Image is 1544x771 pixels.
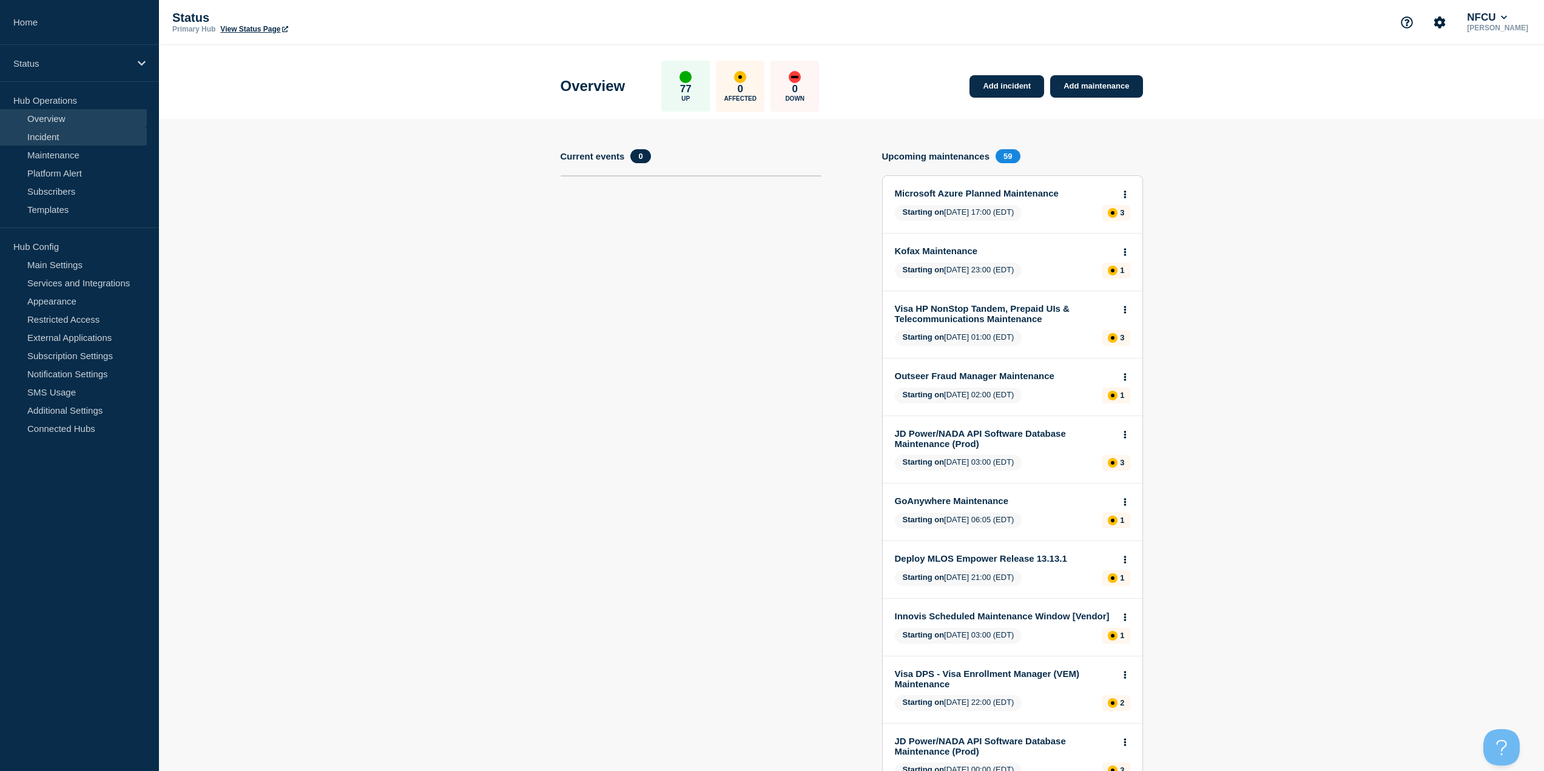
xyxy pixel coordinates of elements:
[1120,573,1124,582] p: 1
[895,388,1022,403] span: [DATE] 02:00 (EDT)
[1120,391,1124,400] p: 1
[903,573,945,582] span: Starting on
[172,25,215,33] p: Primary Hub
[969,75,1044,98] a: Add incident
[680,83,692,95] p: 77
[1108,458,1118,468] div: affected
[903,390,945,399] span: Starting on
[895,303,1114,324] a: Visa HP NonStop Tandem, Prepaid UIs & Telecommunications Maintenance
[1465,12,1509,24] button: NFCU
[1120,631,1124,640] p: 1
[1465,24,1531,32] p: [PERSON_NAME]
[895,553,1114,564] a: Deploy MLOS Empower Release 13.13.1
[895,496,1114,506] a: GoAnywhere Maintenance
[1108,208,1118,218] div: affected
[789,71,801,83] div: down
[724,95,757,102] p: Affected
[1427,10,1452,35] button: Account settings
[895,455,1022,471] span: [DATE] 03:00 (EDT)
[172,11,415,25] p: Status
[1050,75,1142,98] a: Add maintenance
[895,570,1022,586] span: [DATE] 21:00 (EDT)
[1120,516,1124,525] p: 1
[734,71,746,83] div: affected
[895,263,1022,278] span: [DATE] 23:00 (EDT)
[895,188,1114,198] a: Microsoft Azure Planned Maintenance
[1108,698,1118,708] div: affected
[679,71,692,83] div: up
[630,149,650,163] span: 0
[895,611,1114,621] a: Innovis Scheduled Maintenance Window [Vendor]
[895,371,1114,381] a: Outseer Fraud Manager Maintenance
[1108,391,1118,400] div: affected
[561,78,625,95] h1: Overview
[1120,698,1124,707] p: 2
[903,515,945,524] span: Starting on
[903,207,945,217] span: Starting on
[1120,333,1124,342] p: 3
[903,332,945,342] span: Starting on
[1483,729,1520,766] iframe: Help Scout Beacon - Open
[1108,516,1118,525] div: affected
[895,628,1022,644] span: [DATE] 03:00 (EDT)
[895,736,1114,756] a: JD Power/NADA API Software Database Maintenance (Prod)
[1108,266,1118,275] div: affected
[681,95,690,102] p: Up
[1108,631,1118,641] div: affected
[895,428,1114,449] a: JD Power/NADA API Software Database Maintenance (Prod)
[882,151,990,161] h4: Upcoming maintenances
[895,668,1114,689] a: Visa DPS - Visa Enrollment Manager (VEM) Maintenance
[895,695,1022,711] span: [DATE] 22:00 (EDT)
[220,25,288,33] a: View Status Page
[738,83,743,95] p: 0
[895,246,1114,256] a: Kofax Maintenance
[903,457,945,466] span: Starting on
[903,630,945,639] span: Starting on
[1108,333,1118,343] div: affected
[1120,266,1124,275] p: 1
[785,95,804,102] p: Down
[895,205,1022,221] span: [DATE] 17:00 (EDT)
[1120,458,1124,467] p: 3
[996,149,1020,163] span: 59
[1108,573,1118,583] div: affected
[792,83,798,95] p: 0
[895,513,1022,528] span: [DATE] 06:05 (EDT)
[561,151,625,161] h4: Current events
[1394,10,1420,35] button: Support
[903,265,945,274] span: Starting on
[903,698,945,707] span: Starting on
[13,58,130,69] p: Status
[895,330,1022,346] span: [DATE] 01:00 (EDT)
[1120,208,1124,217] p: 3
